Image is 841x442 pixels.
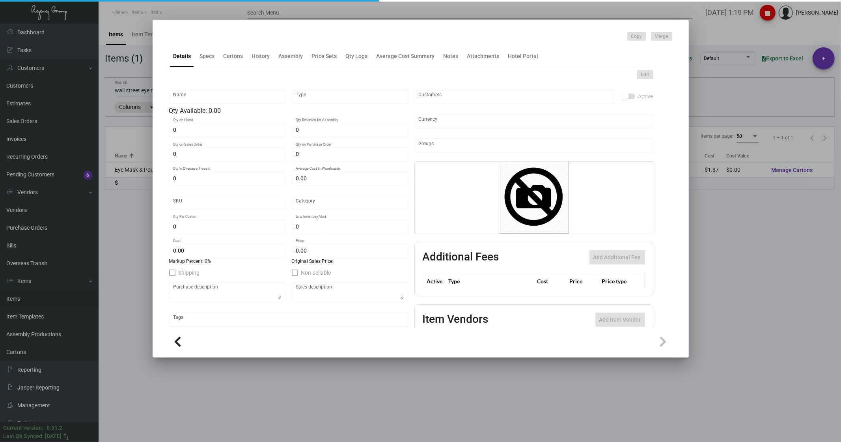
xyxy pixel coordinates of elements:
[224,52,243,60] div: Cartons
[3,424,43,432] div: Current version:
[467,52,500,60] div: Attachments
[589,250,645,264] button: Add Additional Fee
[638,92,653,101] span: Active
[508,52,539,60] div: Hotel Portal
[447,274,535,288] th: Type
[651,32,672,41] button: Merge
[418,94,610,100] input: Add new..
[252,52,270,60] div: History
[535,274,567,288] th: Cost
[627,32,646,41] button: Copy
[637,70,653,79] button: Edit
[641,71,649,78] span: Edit
[169,106,408,116] div: Qty Available: 0.00
[599,317,641,323] span: Add item Vendor
[377,52,435,60] div: Average Cost Summary
[423,274,447,288] th: Active
[655,33,668,40] span: Merge
[47,424,62,432] div: 0.51.2
[423,250,499,264] h2: Additional Fees
[200,52,215,60] div: Specs
[423,313,489,327] h2: Item Vendors
[173,52,191,60] div: Details
[279,52,303,60] div: Assembly
[301,268,331,277] span: Non-sellable
[312,52,337,60] div: Price Sets
[346,52,368,60] div: Qty Logs
[567,274,600,288] th: Price
[593,254,641,260] span: Add Additional Fee
[444,52,459,60] div: Notes
[3,432,62,440] div: Last Qb Synced: [DATE]
[595,313,645,327] button: Add item Vendor
[600,274,635,288] th: Price type
[418,142,649,149] input: Add new..
[179,268,200,277] span: Shipping
[631,33,642,40] span: Copy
